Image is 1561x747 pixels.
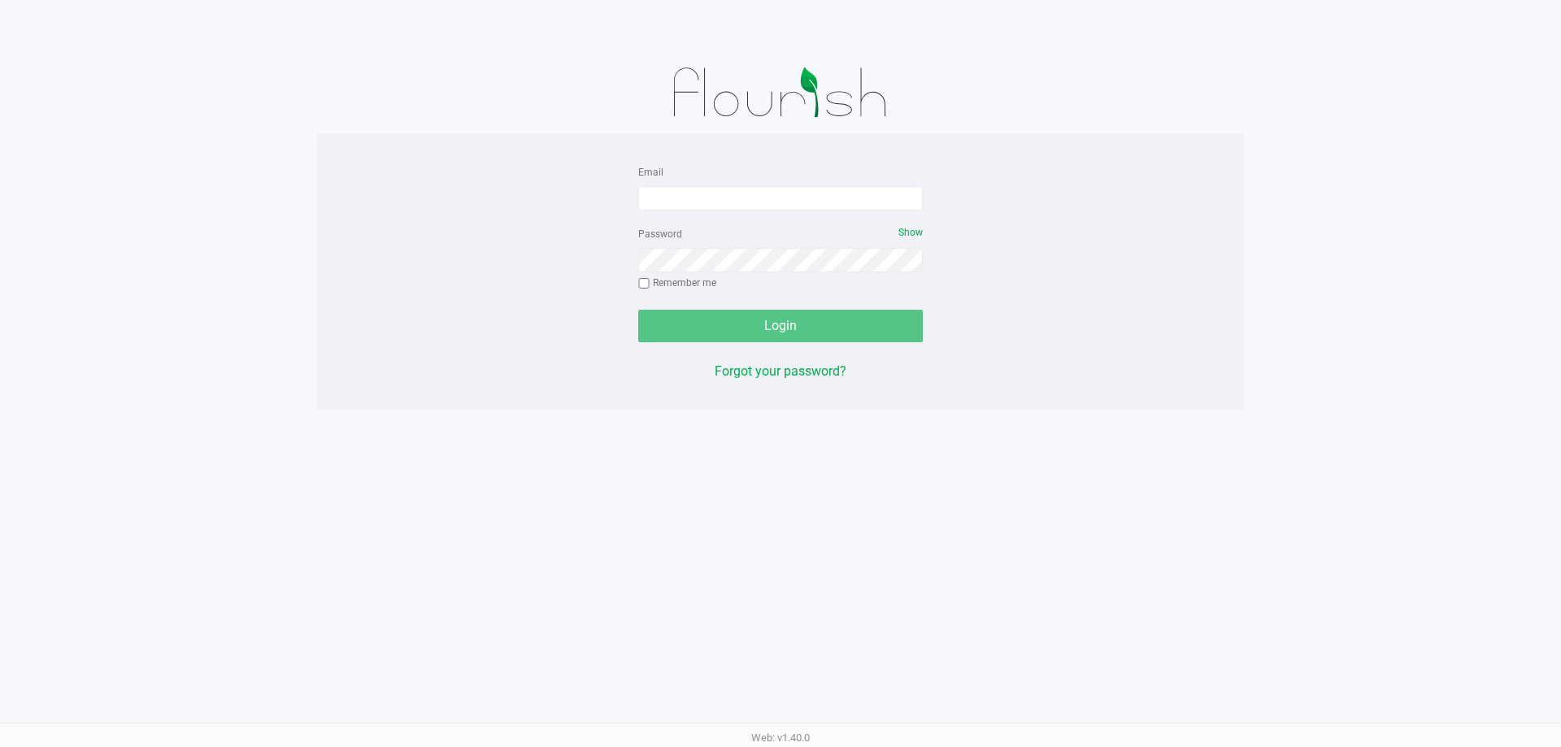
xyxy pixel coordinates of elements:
button: Forgot your password? [715,362,846,381]
input: Remember me [638,278,650,289]
span: Web: v1.40.0 [751,732,810,744]
label: Password [638,227,682,241]
label: Remember me [638,276,716,290]
span: Show [898,227,923,238]
label: Email [638,165,663,180]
